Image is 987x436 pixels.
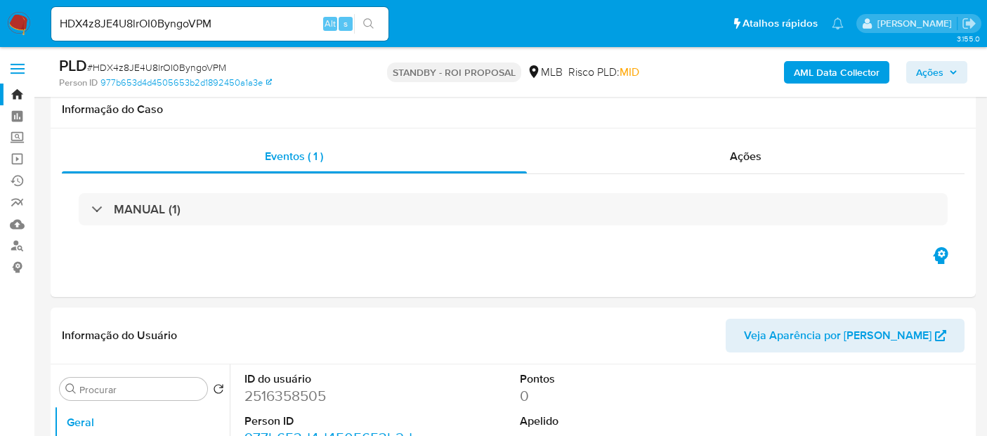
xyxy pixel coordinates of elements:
h1: Informação do Usuário [62,329,177,343]
span: MID [620,64,639,80]
p: STANDBY - ROI PROPOSAL [387,62,521,82]
a: Notificações [832,18,844,29]
div: MANUAL (1) [79,193,948,225]
span: Risco PLD: [568,65,639,80]
dt: Person ID [244,414,414,429]
p: erico.trevizan@mercadopago.com.br [877,17,957,30]
span: Eventos ( 1 ) [265,148,323,164]
button: Ações [906,61,967,84]
dd: 2516358505 [244,386,414,406]
dt: Apelido [520,414,690,429]
button: Procurar [65,383,77,395]
input: Pesquise usuários ou casos... [51,15,388,33]
dt: ID do usuário [244,371,414,387]
b: PLD [59,54,87,77]
button: Retornar ao pedido padrão [213,383,224,399]
span: Atalhos rápidos [743,16,818,31]
input: Procurar [79,383,202,396]
span: # HDX4z8JE4U8lrOI0ByngoVPM [87,60,226,74]
h1: Informação do Caso [62,103,965,117]
button: Veja Aparência por [PERSON_NAME] [726,319,965,352]
span: s [344,17,348,30]
span: Ações [730,148,762,164]
a: 977b653d4d4505653b2d1892450a1a3e [100,77,272,89]
dd: 0 [520,386,690,406]
span: Ações [916,61,943,84]
b: AML Data Collector [794,61,880,84]
dt: Pontos [520,371,690,387]
h3: MANUAL (1) [114,202,181,217]
b: Person ID [59,77,98,89]
button: search-icon [354,14,383,34]
button: AML Data Collector [784,61,889,84]
div: MLB [527,65,563,80]
a: Sair [962,16,976,31]
span: Veja Aparência por [PERSON_NAME] [744,319,932,352]
span: Alt [325,17,336,30]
